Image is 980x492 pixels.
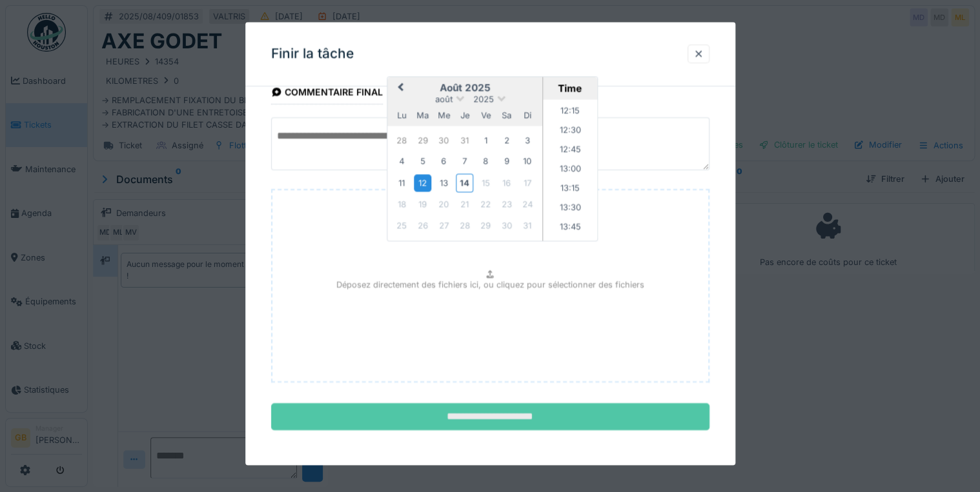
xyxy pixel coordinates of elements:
[414,132,431,149] div: Choose mardi 29 juillet 2025
[543,239,598,258] li: 14:00
[543,161,598,181] li: 13:00
[519,196,536,213] div: Not available dimanche 24 août 2025
[543,200,598,219] li: 13:30
[477,132,495,149] div: Choose vendredi 1 août 2025
[498,153,515,170] div: Choose samedi 9 août 2025
[435,174,453,192] div: Choose mercredi 13 août 2025
[519,153,536,170] div: Choose dimanche 10 août 2025
[543,123,598,142] li: 12:30
[543,219,598,239] li: 13:45
[477,153,495,170] div: Choose vendredi 8 août 2025
[414,196,431,213] div: Not available mardi 19 août 2025
[498,196,515,213] div: Not available samedi 23 août 2025
[456,153,473,170] div: Choose jeudi 7 août 2025
[543,100,598,241] ul: Time
[498,107,515,124] div: samedi
[414,107,431,124] div: mardi
[477,217,495,234] div: Not available vendredi 29 août 2025
[271,83,383,104] div: Commentaire final
[435,153,453,170] div: Choose mercredi 6 août 2025
[271,46,354,62] h3: Finir la tâche
[435,132,453,149] div: Choose mercredi 30 juillet 2025
[519,174,536,192] div: Not available dimanche 17 août 2025
[393,107,411,124] div: lundi
[543,103,598,123] li: 12:15
[414,217,431,234] div: Not available mardi 26 août 2025
[336,279,644,291] p: Déposez directement des fichiers ici, ou cliquez pour sélectionner des fichiers
[435,95,453,104] span: août
[543,181,598,200] li: 13:15
[391,130,538,236] div: Month août, 2025
[414,174,431,192] div: Choose mardi 12 août 2025
[387,83,542,94] h2: août 2025
[473,95,494,104] span: 2025
[456,132,473,149] div: Choose jeudi 31 juillet 2025
[393,153,411,170] div: Choose lundi 4 août 2025
[456,217,473,234] div: Not available jeudi 28 août 2025
[477,174,495,192] div: Not available vendredi 15 août 2025
[498,174,515,192] div: Not available samedi 16 août 2025
[393,132,411,149] div: Choose lundi 28 juillet 2025
[519,107,536,124] div: dimanche
[498,217,515,234] div: Not available samedi 30 août 2025
[519,217,536,234] div: Not available dimanche 31 août 2025
[456,107,473,124] div: jeudi
[414,153,431,170] div: Choose mardi 5 août 2025
[393,196,411,213] div: Not available lundi 18 août 2025
[498,132,515,149] div: Choose samedi 2 août 2025
[477,196,495,213] div: Not available vendredi 22 août 2025
[389,79,409,99] button: Previous Month
[393,217,411,234] div: Not available lundi 25 août 2025
[546,83,594,95] div: Time
[435,196,453,213] div: Not available mercredi 20 août 2025
[393,174,411,192] div: Choose lundi 11 août 2025
[435,107,453,124] div: mercredi
[519,132,536,149] div: Choose dimanche 3 août 2025
[477,107,495,124] div: vendredi
[456,196,473,213] div: Not available jeudi 21 août 2025
[543,142,598,161] li: 12:45
[456,173,473,192] div: Choose jeudi 14 août 2025
[435,217,453,234] div: Not available mercredi 27 août 2025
